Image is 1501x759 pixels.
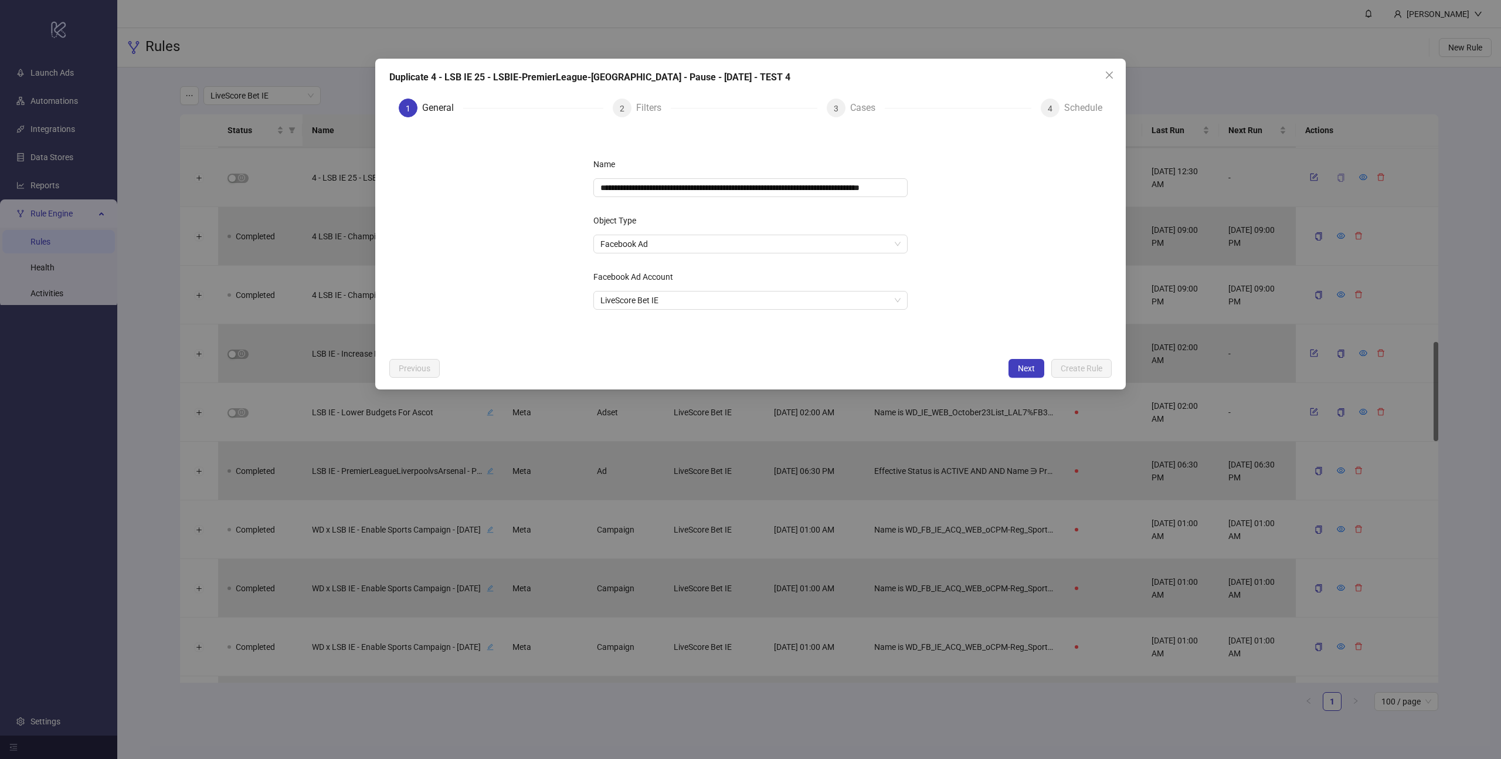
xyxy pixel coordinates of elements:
span: Facebook Ad [600,235,901,253]
label: Object Type [593,211,644,230]
div: Filters [636,99,671,117]
button: Close [1100,66,1119,84]
span: LiveScore Bet IE [600,292,901,309]
div: Duplicate 4 - LSB IE 25 - LSBIE-PremierLeague-[GEOGRAPHIC_DATA] - Pause - [DATE] - TEST 4 [389,70,1112,84]
span: 3 [834,104,838,113]
span: close [1105,70,1114,80]
label: Name [593,155,623,174]
span: 4 [1048,104,1052,113]
div: General [422,99,463,117]
input: Name [593,178,908,197]
button: Previous [389,359,440,378]
button: Next [1008,359,1044,378]
span: 2 [620,104,624,113]
div: Cases [850,99,885,117]
label: Facebook Ad Account [593,267,681,286]
div: Schedule [1064,99,1102,117]
button: Create Rule [1051,359,1112,378]
span: Next [1018,364,1035,373]
span: 1 [406,104,410,113]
